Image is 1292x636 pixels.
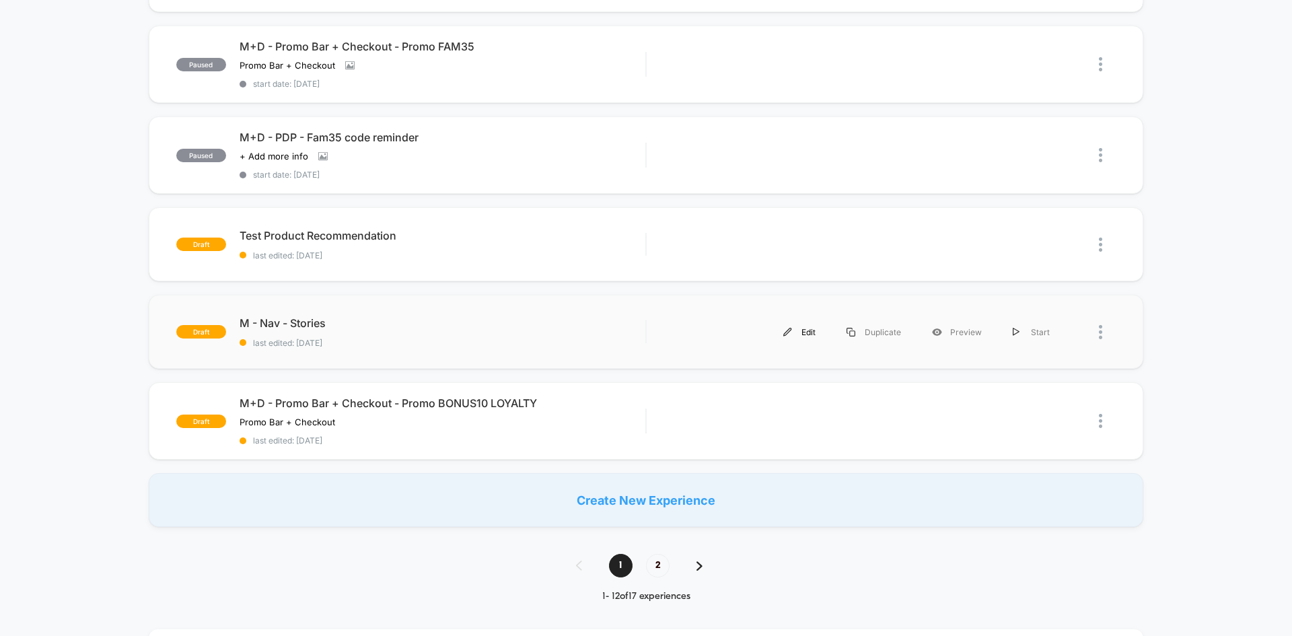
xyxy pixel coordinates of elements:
div: Duplicate [831,317,917,347]
span: last edited: [DATE] [240,338,645,348]
div: Duration [500,346,536,361]
span: Promo Bar + Checkout [240,60,335,71]
span: M+D - Promo Bar + Checkout - Promo BONUS10 LOYALTY [240,396,645,410]
span: Test Product Recommendation [240,229,645,242]
input: Seek [10,324,651,337]
span: paused [176,58,226,71]
span: start date: [DATE] [240,170,645,180]
div: Start [997,317,1065,347]
input: Volume [562,347,602,360]
span: draft [176,238,226,251]
img: close [1099,414,1102,428]
div: Edit [768,317,831,347]
button: Play, NEW DEMO 2025-VEED.mp4 [314,170,346,202]
button: Play, NEW DEMO 2025-VEED.mp4 [7,343,28,364]
img: close [1099,238,1102,252]
span: M+D - PDP - Fam35 code reminder [240,131,645,144]
img: menu [783,328,792,337]
span: M - Nav - Stories [240,316,645,330]
span: last edited: [DATE] [240,435,645,446]
span: 1 [609,554,633,577]
img: close [1099,325,1102,339]
img: menu [1013,328,1019,337]
div: Current time [467,346,498,361]
img: close [1099,148,1102,162]
span: last edited: [DATE] [240,250,645,260]
img: close [1099,57,1102,71]
span: start date: [DATE] [240,79,645,89]
span: draft [176,415,226,428]
span: + Add more info [240,151,308,162]
div: 1 - 12 of 17 experiences [563,591,729,602]
span: Promo Bar + Checkout [240,417,335,427]
img: pagination forward [696,561,703,571]
div: Create New Experience [149,473,1143,527]
span: draft [176,325,226,339]
span: 2 [646,554,670,577]
img: menu [847,328,855,337]
span: M+D - Promo Bar + Checkout - Promo FAM35 [240,40,645,53]
div: Preview [917,317,997,347]
span: paused [176,149,226,162]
